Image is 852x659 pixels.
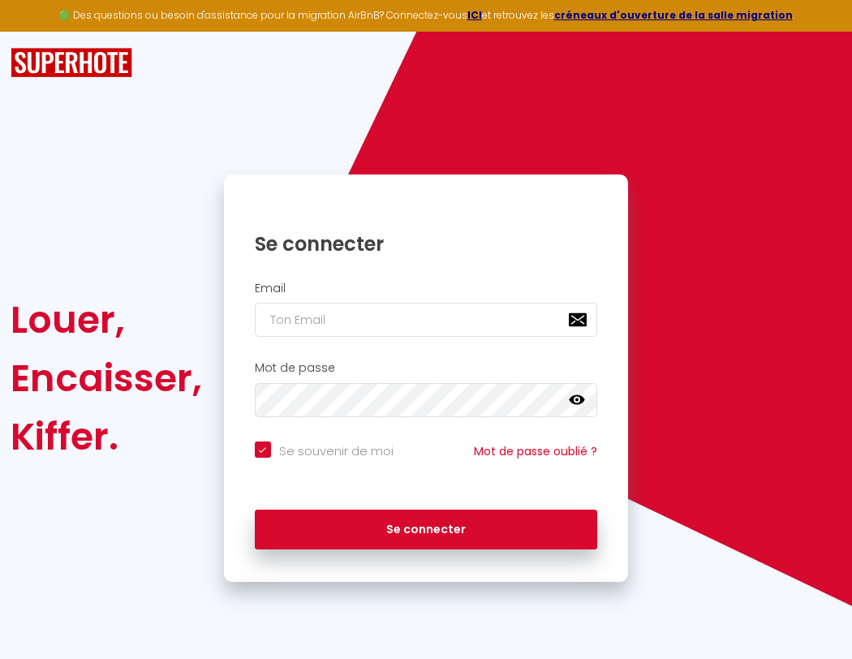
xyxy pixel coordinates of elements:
[255,510,598,550] button: Se connecter
[255,282,598,295] h2: Email
[11,48,132,78] img: SuperHote logo
[11,349,202,407] div: Encaisser,
[467,8,482,22] a: ICI
[255,231,598,256] h1: Se connecter
[474,443,597,459] a: Mot de passe oublié ?
[255,303,598,337] input: Ton Email
[255,361,598,375] h2: Mot de passe
[11,407,202,466] div: Kiffer.
[554,8,793,22] a: créneaux d'ouverture de la salle migration
[11,291,202,349] div: Louer,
